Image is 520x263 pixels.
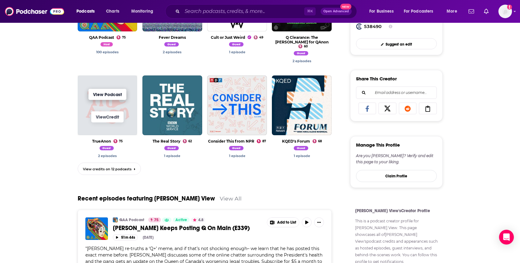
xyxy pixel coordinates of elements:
[277,220,296,225] span: Add to List
[113,224,250,232] span: [PERSON_NAME] Keeps Posting Q On Main (E339)
[498,5,512,18] img: User Profile
[175,217,187,223] span: Active
[365,6,401,16] button: open menu
[163,50,182,54] a: Travis View
[85,217,108,240] img: Trump Keeps Posting Q On Main (E339)
[356,153,437,165] div: Are you [PERSON_NAME]? Verify and edit this page to your liking.
[5,6,64,17] img: Podchaser - Follow, Share and Rate Podcasts
[153,139,180,144] a: The Real Story
[404,7,433,16] span: For Podcasters
[220,195,242,202] a: View All
[92,139,111,144] a: TrueAnon
[83,167,132,171] span: View credits on 12 podcasts
[358,103,376,114] a: Share on Facebook
[498,5,512,18] span: Logged in as LornaG
[356,76,397,82] h3: Share This Creator
[117,35,126,39] a: 75
[369,7,394,16] span: For Business
[72,6,103,16] button: open menu
[275,35,329,44] a: Q Clearance: The Hunt for QAnon
[76,7,95,16] span: Podcasts
[102,6,123,16] a: Charts
[294,52,310,56] a: Travis View
[100,43,114,47] a: Travis View
[182,6,304,16] input: Search podcasts, credits, & more...
[188,140,192,143] span: 62
[229,43,245,47] a: Travis View
[229,50,245,54] a: Travis View
[389,23,392,30] button: Show Info
[229,154,245,158] a: Travis View
[208,139,254,144] a: Consider This from NPR
[304,45,308,48] span: 60
[78,163,141,175] a: View credits on 12 podcasts
[356,170,437,182] button: Claim Profile
[183,139,192,143] a: 62
[257,139,266,143] a: 87
[294,51,308,55] span: Guest
[100,146,114,150] span: Guest
[143,235,154,240] div: [DATE]
[298,44,308,48] a: 60
[78,195,215,202] a: Recent episodes featuring [PERSON_NAME] View
[173,217,190,222] a: Active
[314,217,324,227] button: Show More Button
[119,140,123,143] span: 75
[159,35,186,40] a: Fever Dreams
[164,154,180,158] a: Travis View
[254,35,263,39] a: 49
[293,59,311,63] a: Travis View
[171,4,363,18] div: Search podcasts, credits, & more...
[321,8,352,15] button: Open AdvancedNew
[481,6,491,17] a: Show notifications dropdown
[262,140,266,143] span: 87
[466,6,477,17] a: Show notifications dropdown
[229,147,245,151] a: Travis View
[294,154,310,158] a: Travis View
[323,10,349,13] span: Open Advanced
[399,103,417,114] a: Share on Reddit
[400,6,442,16] button: open menu
[361,87,432,99] input: Email address or username...
[294,146,308,150] span: Guest
[88,89,126,100] a: View Podcast
[164,147,180,151] a: Travis View
[294,147,310,151] a: Travis View
[164,43,180,47] a: Travis View
[122,36,126,39] span: 75
[419,103,437,114] a: Copy Link
[164,42,179,47] span: Guest
[211,35,251,40] span: Cult or Just Weird
[96,50,119,54] a: Travis View
[356,87,437,99] div: Search followers
[91,111,124,122] a: ViewCredit
[356,23,362,30] img: Podchaser Creator ID logo
[100,42,113,47] span: Host
[267,218,299,227] button: Show More Button
[98,154,117,158] a: Travis View
[498,5,512,18] button: Show profile menu
[379,103,396,114] a: Share on X/Twitter
[340,4,351,10] span: New
[131,7,153,16] span: Monitoring
[119,217,144,222] a: QAA Podcast
[282,139,310,144] a: KQED's Forum
[499,230,514,245] div: Open Intercom Messenger
[113,224,263,232] a: [PERSON_NAME] Keeps Posting Q On Main (E339)
[106,7,119,16] span: Charts
[113,217,118,222] img: QAA Podcast
[127,6,161,16] button: open menu
[318,140,322,143] span: 68
[148,217,161,222] a: 75
[355,208,438,213] h4: [PERSON_NAME] View's Creator Profile
[113,234,138,240] button: 51m 44s
[154,217,158,223] span: 75
[364,24,382,29] strong: 538490
[313,139,322,143] a: 68
[113,139,123,143] a: 75
[229,146,244,150] span: Guest
[356,38,437,49] a: Suggest an edit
